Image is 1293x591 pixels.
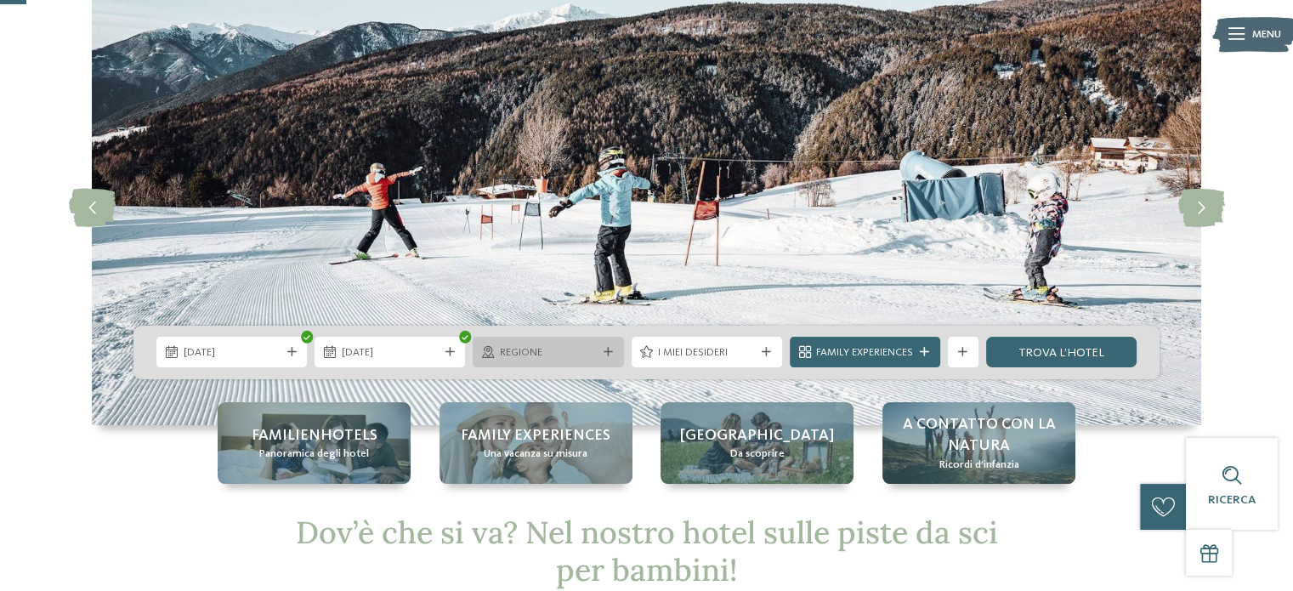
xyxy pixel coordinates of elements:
[440,402,632,484] a: Hotel sulle piste da sci per bambini: divertimento senza confini Family experiences Una vacanza s...
[680,425,834,446] span: [GEOGRAPHIC_DATA]
[816,345,913,361] span: Family Experiences
[252,425,377,446] span: Familienhotels
[184,345,281,361] span: [DATE]
[661,402,853,484] a: Hotel sulle piste da sci per bambini: divertimento senza confini [GEOGRAPHIC_DATA] Da scoprire
[658,345,755,361] span: I miei desideri
[939,457,1018,473] span: Ricordi d’infanzia
[461,425,610,446] span: Family experiences
[1208,494,1256,506] span: Ricerca
[730,446,785,462] span: Da scoprire
[500,345,597,361] span: Regione
[342,345,439,361] span: [DATE]
[259,446,369,462] span: Panoramica degli hotel
[986,337,1137,367] a: trova l’hotel
[295,513,997,588] span: Dov’è che si va? Nel nostro hotel sulle piste da sci per bambini!
[898,414,1060,457] span: A contatto con la natura
[882,402,1075,484] a: Hotel sulle piste da sci per bambini: divertimento senza confini A contatto con la natura Ricordi...
[484,446,587,462] span: Una vacanza su misura
[218,402,411,484] a: Hotel sulle piste da sci per bambini: divertimento senza confini Familienhotels Panoramica degli ...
